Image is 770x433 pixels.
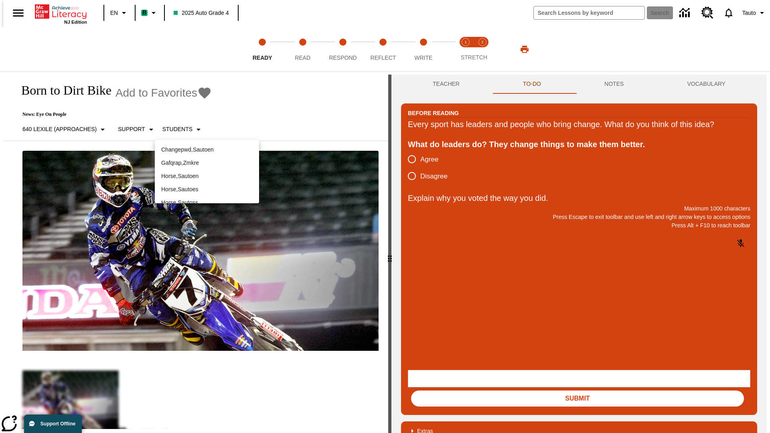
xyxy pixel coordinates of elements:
p: Horse , Sautoen [161,172,253,180]
body: Explain why you voted the way you did. Maximum 1000 characters Press Alt + F10 to reach toolbar P... [3,6,117,14]
p: Gafqrap , Zmkre [161,159,253,167]
p: Changepwd , Sautoen [161,146,253,154]
p: Horse , Sautoes [161,185,253,194]
p: Horse , Sautoss [161,198,253,207]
